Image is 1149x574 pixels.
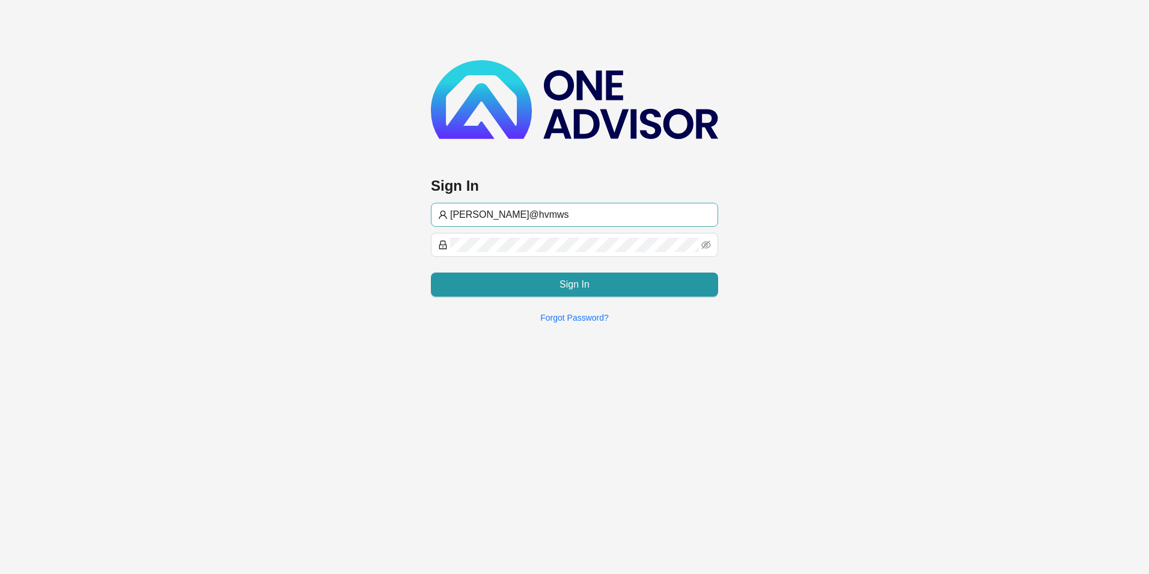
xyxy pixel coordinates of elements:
span: user [438,210,448,220]
img: b89e593ecd872904241dc73b71df2e41-logo-dark.svg [431,60,718,139]
span: eye-invisible [701,240,711,250]
span: lock [438,240,448,250]
button: Sign In [431,273,718,297]
span: Sign In [559,277,590,292]
input: Username [450,208,711,222]
h3: Sign In [431,176,718,196]
a: Forgot Password? [540,313,609,322]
